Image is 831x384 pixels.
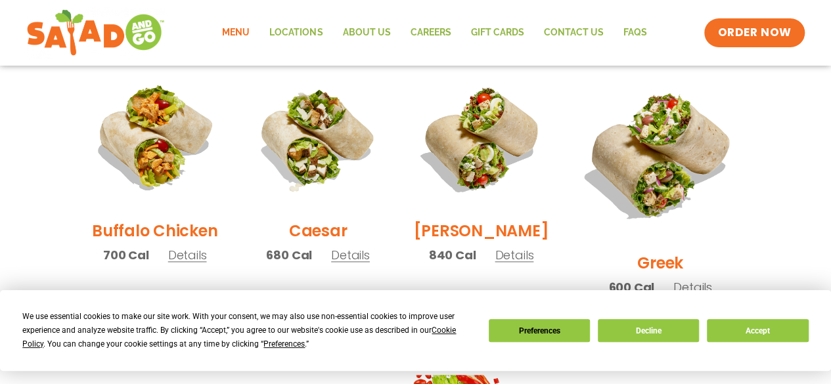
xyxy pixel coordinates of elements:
span: Preferences [263,339,305,349]
nav: Menu [212,18,656,48]
a: ORDER NOW [704,18,804,47]
a: Locations [259,18,332,48]
img: Product photo for Buffalo Chicken Wrap [83,66,227,209]
img: Product photo for Cobb Wrap [409,66,552,209]
span: Details [495,247,533,263]
a: Contact Us [533,18,613,48]
span: Details [673,279,712,295]
h2: Caesar [289,219,348,242]
span: 840 Cal [429,246,476,264]
span: Details [168,247,207,263]
span: ORDER NOW [717,25,791,41]
button: Decline [598,319,699,342]
img: Product photo for Caesar Wrap [246,66,390,209]
span: 700 Cal [103,246,149,264]
img: new-SAG-logo-768×292 [26,7,165,59]
h2: Buffalo Chicken [92,219,217,242]
a: About Us [332,18,400,48]
h2: [PERSON_NAME] [413,219,549,242]
a: Menu [212,18,259,48]
span: Details [331,247,370,263]
span: 600 Cal [608,278,654,296]
a: FAQs [613,18,656,48]
button: Preferences [489,319,590,342]
a: Careers [400,18,460,48]
div: We use essential cookies to make our site work. With your consent, we may also use non-essential ... [22,310,472,351]
img: Product photo for Greek Wrap [573,66,748,242]
span: 680 Cal [266,246,312,264]
button: Accept [707,319,808,342]
a: GIFT CARDS [460,18,533,48]
h2: Greek [637,251,683,274]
